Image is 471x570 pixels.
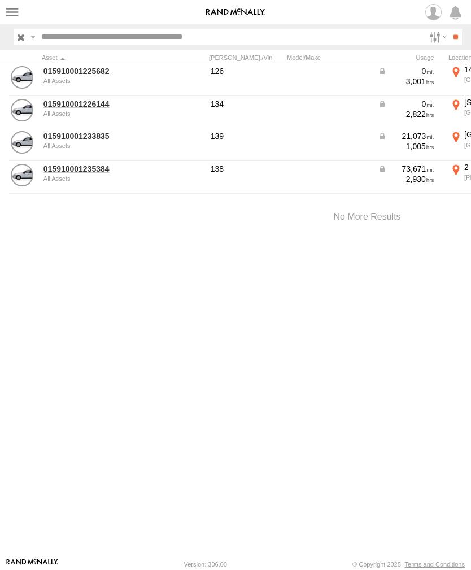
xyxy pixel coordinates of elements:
div: Usage [376,54,444,62]
div: 1,005 [378,141,434,151]
a: 015910001226144 [43,99,153,109]
div: 139 [211,131,281,141]
a: Visit our Website [6,559,58,570]
label: Search Query [28,29,37,45]
div: Click to Sort [42,54,155,62]
div: undefined [43,175,153,182]
div: Data from Vehicle CANbus [378,131,434,141]
div: [PERSON_NAME]./Vin [209,54,282,62]
div: Data from Vehicle CANbus [378,66,434,76]
a: Terms and Conditions [405,561,465,568]
a: 015910001235384 [43,164,153,174]
img: rand-logo.svg [206,8,265,16]
a: 015910001233835 [43,131,153,141]
label: Search Filter Options [425,29,449,45]
a: View Asset Details [11,66,33,89]
div: Data from Vehicle CANbus [378,164,434,174]
div: Data from Vehicle CANbus [378,99,434,109]
div: 2,822 [378,109,434,119]
div: Version: 306.00 [184,561,227,568]
a: View Asset Details [11,131,33,154]
a: 015910001225682 [43,66,153,76]
a: View Asset Details [11,164,33,186]
div: undefined [43,110,153,117]
div: 134 [211,99,281,109]
div: Model/Make [287,54,372,62]
div: 3,001 [378,76,434,86]
div: undefined [43,77,153,84]
div: 126 [211,66,281,76]
div: © Copyright 2025 - [352,561,465,568]
div: 2,930 [378,174,434,184]
div: 138 [211,164,281,174]
a: View Asset Details [11,99,33,121]
div: undefined [43,142,153,149]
